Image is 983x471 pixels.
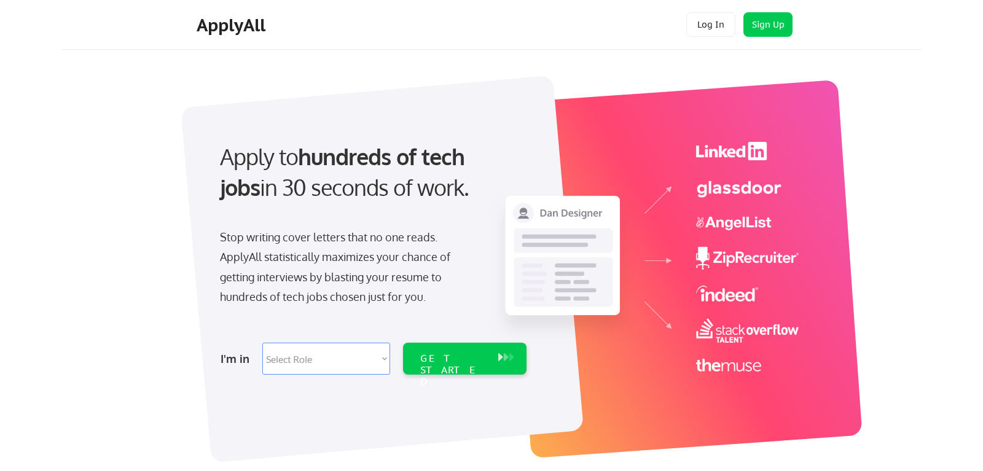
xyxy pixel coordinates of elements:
div: ApplyAll [197,15,269,36]
button: Log In [686,12,735,37]
strong: hundreds of tech jobs [220,142,470,201]
div: Stop writing cover letters that no one reads. ApplyAll statistically maximizes your chance of get... [220,227,472,307]
div: Apply to in 30 seconds of work. [220,141,522,203]
div: I'm in [221,349,255,368]
div: GET STARTED [420,352,486,388]
button: Sign Up [743,12,793,37]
